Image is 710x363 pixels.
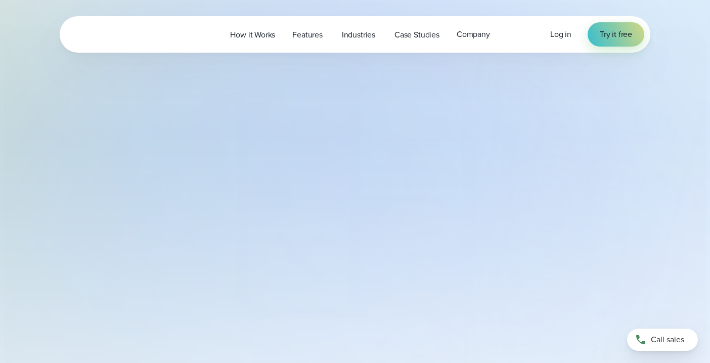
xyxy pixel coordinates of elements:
a: Case Studies [386,24,448,45]
a: How it Works [221,24,284,45]
a: Log in [550,28,571,41]
span: Features [292,29,323,41]
a: Call sales [627,329,698,351]
span: Case Studies [394,29,439,41]
span: Call sales [651,334,684,346]
span: Try it free [600,28,632,41]
span: How it Works [230,29,275,41]
a: Try it free [588,22,644,47]
span: Company [457,28,490,41]
span: Industries [342,29,375,41]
